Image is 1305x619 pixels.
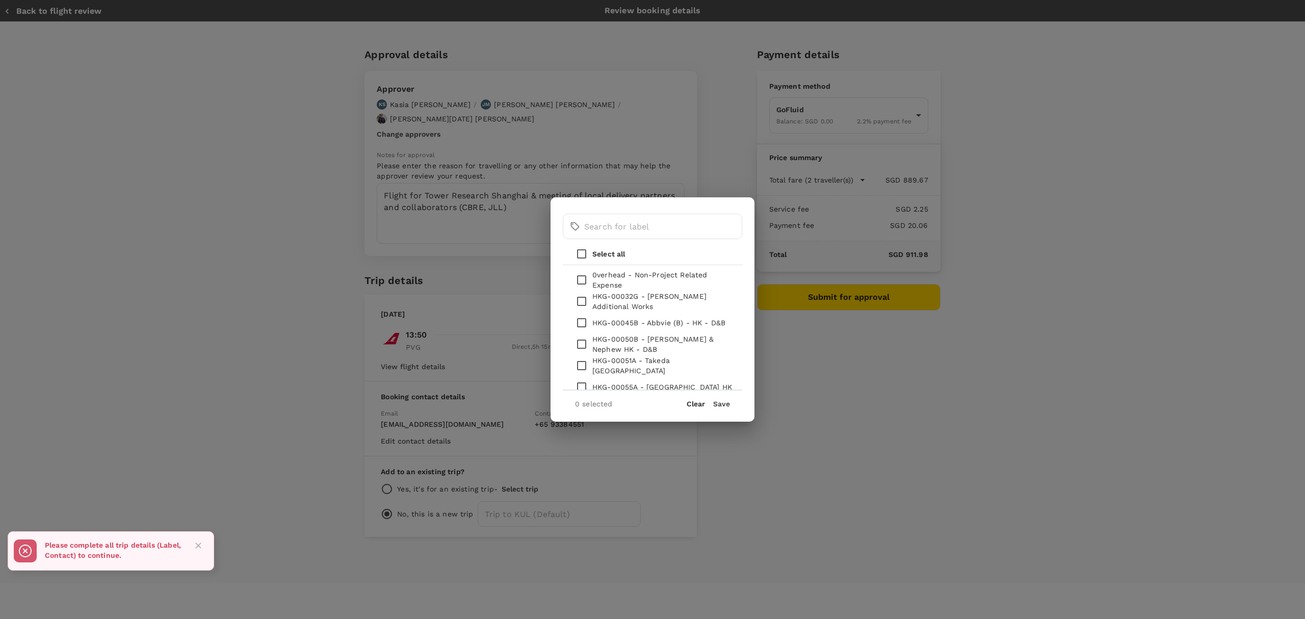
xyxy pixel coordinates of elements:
button: Clear [687,400,705,408]
button: Save [713,400,730,408]
p: HKG-00050B - [PERSON_NAME] & Nephew HK - D&B [592,334,734,354]
p: HKG-00051A - Takeda [GEOGRAPHIC_DATA] [592,355,734,376]
button: Close [191,538,206,553]
p: 0 selected [575,399,613,409]
input: Search for label [584,214,742,239]
p: Please complete all trip details (Label, Contact) to continue. [45,540,182,560]
p: 0verhead - Non-Project Related Expense [592,270,734,290]
p: Select all [592,249,625,259]
p: HKG-00032G - [PERSON_NAME] Additional Works [592,291,734,312]
p: HKG-00045B - Abbvie (B) - HK - D&B [592,318,725,328]
p: HKG-00055A - [GEOGRAPHIC_DATA] HK [592,382,732,392]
